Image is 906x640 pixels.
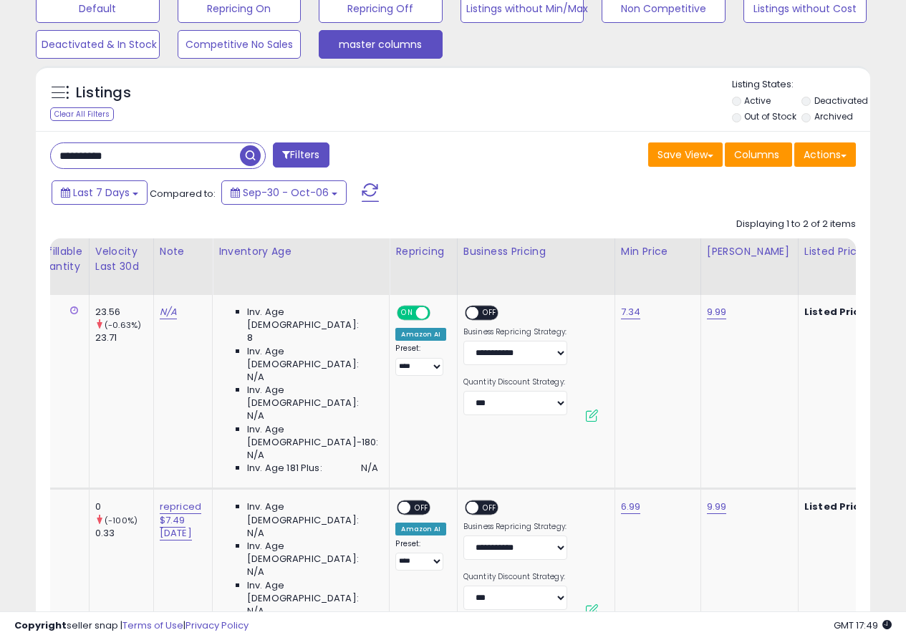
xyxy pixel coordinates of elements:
[744,110,796,122] label: Out of Stock
[221,180,347,205] button: Sep-30 - Oct-06
[621,305,641,319] a: 7.34
[463,244,609,259] div: Business Pricing
[14,619,67,632] strong: Copyright
[732,78,870,92] p: Listing States:
[621,244,695,259] div: Min Price
[804,305,869,319] b: Listed Price:
[105,515,138,526] small: (-100%)
[707,244,792,259] div: [PERSON_NAME]
[247,540,378,566] span: Inv. Age [DEMOGRAPHIC_DATA]:
[725,142,792,167] button: Columns
[395,539,445,571] div: Preset:
[34,244,83,274] div: Fulfillable Quantity
[247,409,264,422] span: N/A
[734,147,779,162] span: Columns
[463,572,567,582] label: Quantity Discount Strategy:
[34,306,78,319] div: 0
[105,319,141,331] small: (-0.63%)
[95,331,153,344] div: 23.71
[247,500,378,526] span: Inv. Age [DEMOGRAPHIC_DATA]:
[395,344,445,376] div: Preset:
[707,500,727,514] a: 9.99
[247,566,264,578] span: N/A
[463,522,567,532] label: Business Repricing Strategy:
[395,523,445,535] div: Amazon AI
[814,94,868,107] label: Deactivated
[247,384,378,409] span: Inv. Age [DEMOGRAPHIC_DATA]:
[736,218,856,231] div: Displaying 1 to 2 of 2 items
[247,579,378,605] span: Inv. Age [DEMOGRAPHIC_DATA]:
[160,244,206,259] div: Note
[247,449,264,462] span: N/A
[804,500,869,513] b: Listed Price:
[707,305,727,319] a: 9.99
[95,244,148,274] div: Velocity Last 30d
[247,423,378,449] span: Inv. Age [DEMOGRAPHIC_DATA]-180:
[395,328,445,341] div: Amazon AI
[814,110,853,122] label: Archived
[247,527,264,540] span: N/A
[834,619,892,632] span: 2025-10-14 17:49 GMT
[744,94,771,107] label: Active
[399,307,417,319] span: ON
[52,180,148,205] button: Last 7 Days
[247,345,378,371] span: Inv. Age [DEMOGRAPHIC_DATA]:
[794,142,856,167] button: Actions
[319,30,443,59] button: master columns
[247,306,378,331] span: Inv. Age [DEMOGRAPHIC_DATA]:
[150,187,216,200] span: Compared to:
[218,244,383,259] div: Inventory Age
[34,500,78,513] div: 0
[648,142,723,167] button: Save View
[478,502,501,514] span: OFF
[50,107,114,121] div: Clear All Filters
[428,307,451,319] span: OFF
[178,30,302,59] button: Competitive No Sales
[247,605,264,618] span: N/A
[95,500,153,513] div: 0
[463,327,567,337] label: Business Repricing Strategy:
[73,185,130,200] span: Last 7 Days
[621,500,641,514] a: 6.99
[160,500,201,540] a: repriced $7.49 [DATE]
[185,619,249,632] a: Privacy Policy
[36,30,160,59] button: Deactivated & In Stock
[95,306,153,319] div: 23.56
[76,83,131,103] h5: Listings
[243,185,329,200] span: Sep-30 - Oct-06
[478,307,501,319] span: OFF
[273,142,329,168] button: Filters
[122,619,183,632] a: Terms of Use
[463,377,567,387] label: Quantity Discount Strategy:
[361,462,378,475] span: N/A
[247,331,253,344] span: 8
[160,305,177,319] a: N/A
[411,502,434,514] span: OFF
[14,619,249,633] div: seller snap | |
[95,527,153,540] div: 0.33
[395,244,450,259] div: Repricing
[247,462,322,475] span: Inv. Age 181 Plus:
[247,371,264,384] span: N/A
